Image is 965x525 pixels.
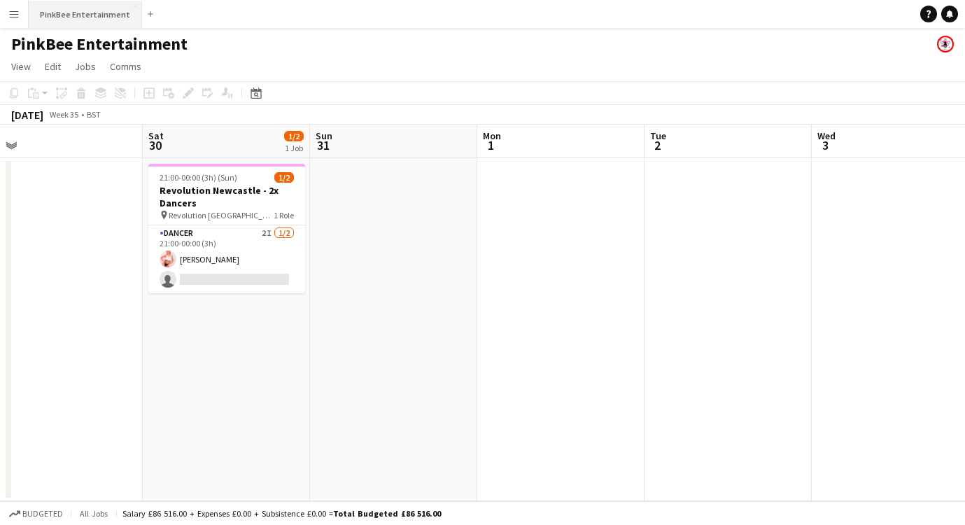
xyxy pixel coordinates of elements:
span: Tue [650,129,666,142]
span: View [11,60,31,73]
span: 1/2 [274,172,294,183]
span: Sun [316,129,332,142]
span: Total Budgeted £86 516.00 [333,508,441,519]
div: Salary £86 516.00 + Expenses £0.00 + Subsistence £0.00 = [122,508,441,519]
div: 1 Job [285,143,303,153]
h3: Revolution Newcastle - 2x Dancers [148,184,305,209]
span: Mon [483,129,501,142]
app-user-avatar: Pink Bee [937,36,954,52]
app-job-card: 21:00-00:00 (3h) (Sun)1/2Revolution Newcastle - 2x Dancers Revolution [GEOGRAPHIC_DATA]1 RoleDanc... [148,164,305,293]
span: Edit [45,60,61,73]
span: 31 [314,137,332,153]
span: 21:00-00:00 (3h) (Sun) [160,172,237,183]
div: [DATE] [11,108,43,122]
app-card-role: Dancer2I1/221:00-00:00 (3h)[PERSON_NAME] [148,225,305,293]
span: All jobs [77,508,111,519]
button: PinkBee Entertainment [29,1,142,28]
a: Edit [39,57,66,76]
span: Week 35 [46,109,81,120]
span: 3 [815,137,836,153]
span: Wed [817,129,836,142]
a: Comms [104,57,147,76]
span: Jobs [75,60,96,73]
span: Comms [110,60,141,73]
span: 1 [481,137,501,153]
a: Jobs [69,57,101,76]
button: Budgeted [7,506,65,521]
div: BST [87,109,101,120]
span: 1/2 [284,131,304,141]
span: 1 Role [274,210,294,220]
h1: PinkBee Entertainment [11,34,188,55]
a: View [6,57,36,76]
span: Revolution [GEOGRAPHIC_DATA] [169,210,274,220]
span: 2 [648,137,666,153]
span: 30 [146,137,164,153]
span: Sat [148,129,164,142]
span: Budgeted [22,509,63,519]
